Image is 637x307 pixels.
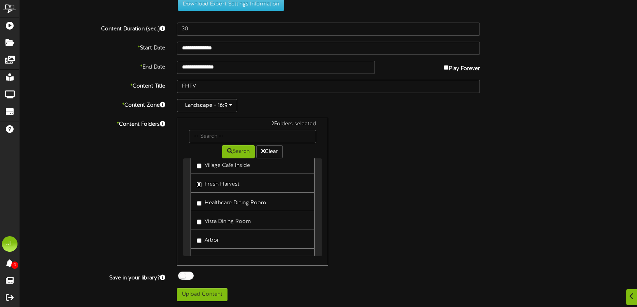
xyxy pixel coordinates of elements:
input: Fresh Harvest [197,182,202,187]
label: End Date [14,61,171,71]
label: Content Duration (sec.) [14,23,171,33]
label: Content Title [14,80,171,90]
label: Fresh Harvest [197,178,240,188]
input: -- Search -- [189,130,317,143]
div: 2 Folders selected [183,120,322,130]
label: Healthcare Dining Room [197,196,266,207]
button: Landscape - 16:9 [177,99,237,112]
label: Start Date [14,42,171,52]
label: Reflections [197,253,233,263]
div: JL [2,236,17,252]
a: Download Export Settings Information [174,1,284,7]
label: Content Zone [14,99,171,109]
button: Clear [256,145,283,158]
label: Save in your library? [14,272,171,282]
input: Title of this Content [177,80,480,93]
input: Healthcare Dining Room [197,201,202,206]
input: Village Cafe Inside [197,163,202,168]
label: Vista Dining Room [197,215,251,226]
button: Search [222,145,255,158]
span: 0 [11,261,18,269]
label: Arbor [197,234,219,244]
label: Content Folders [14,118,171,128]
button: Upload Content [177,288,227,301]
input: Vista Dining Room [197,219,202,225]
label: Play Forever [444,61,480,73]
input: Play Forever [444,65,449,70]
input: Arbor [197,238,202,243]
label: Village Cafe Inside [197,159,250,170]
